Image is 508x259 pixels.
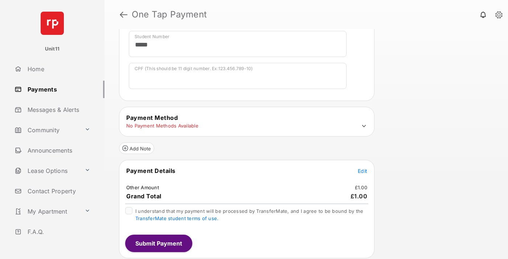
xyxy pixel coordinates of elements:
td: No Payment Methods Available [126,122,199,129]
a: Home [12,60,105,78]
a: Announcements [12,142,105,159]
a: F.A.Q. [12,223,105,240]
button: Submit Payment [125,235,192,252]
a: Community [12,121,82,139]
a: Lease Options [12,162,82,179]
p: Unit11 [45,45,60,53]
a: Contact Property [12,182,105,200]
span: £1.00 [351,193,368,200]
span: Grand Total [126,193,161,200]
button: Edit [358,167,367,174]
a: Messages & Alerts [12,101,105,118]
a: Payments [12,81,105,98]
span: Edit [358,168,367,174]
a: My Apartment [12,203,82,220]
td: £1.00 [355,184,368,191]
a: TransferMate student terms of use. [135,215,218,221]
td: Other Amount [126,184,159,191]
img: svg+xml;base64,PHN2ZyB4bWxucz0iaHR0cDovL3d3dy53My5vcmcvMjAwMC9zdmciIHdpZHRoPSI2NCIgaGVpZ2h0PSI2NC... [41,12,64,35]
strong: One Tap Payment [132,10,207,19]
span: Payment Details [126,167,176,174]
span: Payment Method [126,114,178,121]
span: I understand that my payment will be processed by TransferMate, and I agree to be bound by the [135,208,363,221]
button: Add Note [119,142,154,154]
